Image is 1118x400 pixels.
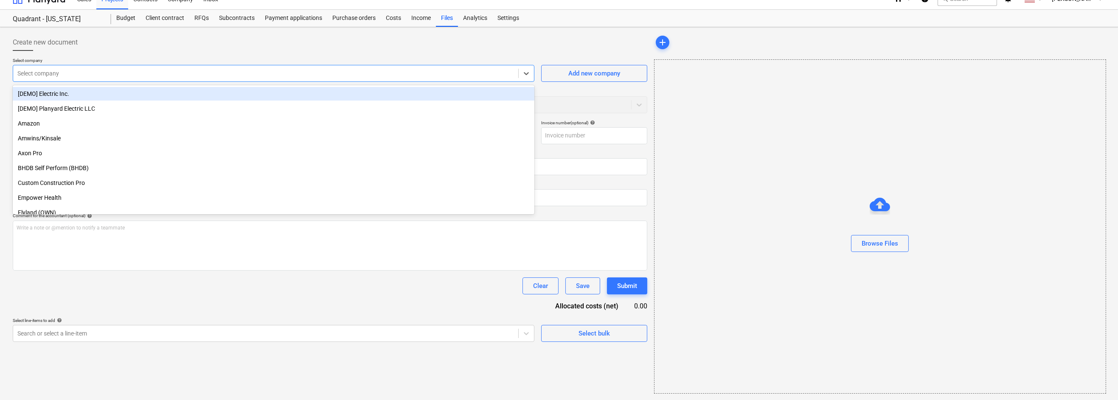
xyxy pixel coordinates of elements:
[13,87,534,101] div: [DEMO] Electric Inc.
[13,58,534,65] p: Select company
[632,301,647,311] div: 0.00
[13,176,534,190] div: Custom Construction Pro
[406,10,436,27] a: Income
[55,318,62,323] span: help
[568,68,620,79] div: Add new company
[657,37,668,48] span: add
[458,10,492,27] a: Analytics
[588,120,595,125] span: help
[862,238,898,249] div: Browse Files
[13,146,534,160] div: Axon Pro
[579,328,610,339] div: Select bulk
[541,65,647,82] button: Add new company
[537,301,632,311] div: Allocated costs (net)
[13,102,534,115] div: [DEMO] Planyard Electric LLC
[654,59,1106,394] div: Browse Files
[541,325,647,342] button: Select bulk
[576,280,590,291] div: Save
[140,10,189,27] a: Client contract
[13,15,101,24] div: Quadrant - [US_STATE]
[13,37,78,48] span: Create new document
[381,10,406,27] a: Costs
[617,280,637,291] div: Submit
[541,127,647,144] input: Invoice number
[13,117,534,130] div: Amazon
[327,10,381,27] a: Purchase orders
[492,10,524,27] a: Settings
[111,10,140,27] a: Budget
[13,161,534,175] div: BHDB Self Perform (BHDB)
[533,280,548,291] div: Clear
[13,213,647,218] div: Comment for the accountant (optional)
[1076,359,1118,400] iframe: Chat Widget
[565,277,600,294] button: Save
[214,10,260,27] a: Subcontracts
[541,120,647,126] div: Invoice number (optional)
[13,191,534,204] div: Empower Health
[13,206,534,219] div: Flyland (OWN)
[851,235,909,252] button: Browse Files
[436,10,458,27] a: Files
[13,318,534,323] div: Select line-items to add
[85,213,92,218] span: help
[260,10,327,27] a: Payment applications
[522,277,559,294] button: Clear
[13,131,534,145] div: Amwins/Kinsale
[189,10,214,27] a: RFQs
[607,277,647,294] button: Submit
